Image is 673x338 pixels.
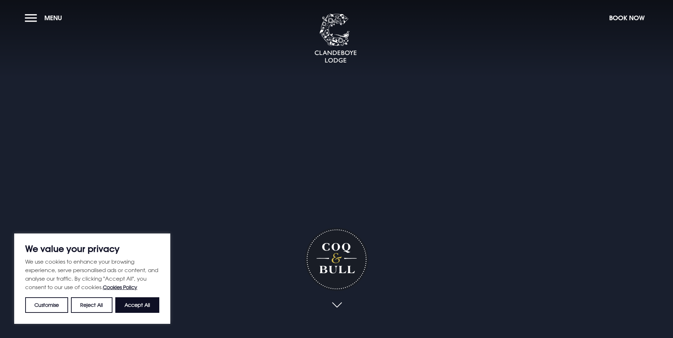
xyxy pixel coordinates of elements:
div: We value your privacy [14,233,170,324]
button: Book Now [606,10,648,26]
button: Reject All [71,297,112,313]
h1: Coq & Bull [305,227,368,291]
p: We value your privacy [25,244,159,253]
img: Clandeboye Lodge [314,14,357,63]
button: Accept All [115,297,159,313]
a: Cookies Policy [103,284,137,290]
button: Customise [25,297,68,313]
p: We use cookies to enhance your browsing experience, serve personalised ads or content, and analys... [25,257,159,292]
button: Menu [25,10,66,26]
span: Menu [44,14,62,22]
